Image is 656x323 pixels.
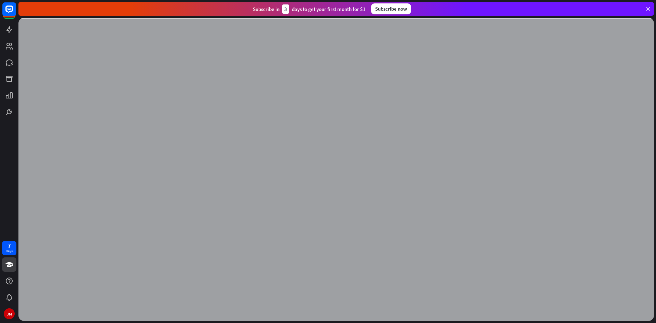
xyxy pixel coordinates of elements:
[8,243,11,249] div: 7
[282,4,289,14] div: 3
[4,308,15,319] div: JM
[2,241,16,255] a: 7 days
[371,3,411,14] div: Subscribe now
[253,4,366,14] div: Subscribe in days to get your first month for $1
[6,249,13,254] div: days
